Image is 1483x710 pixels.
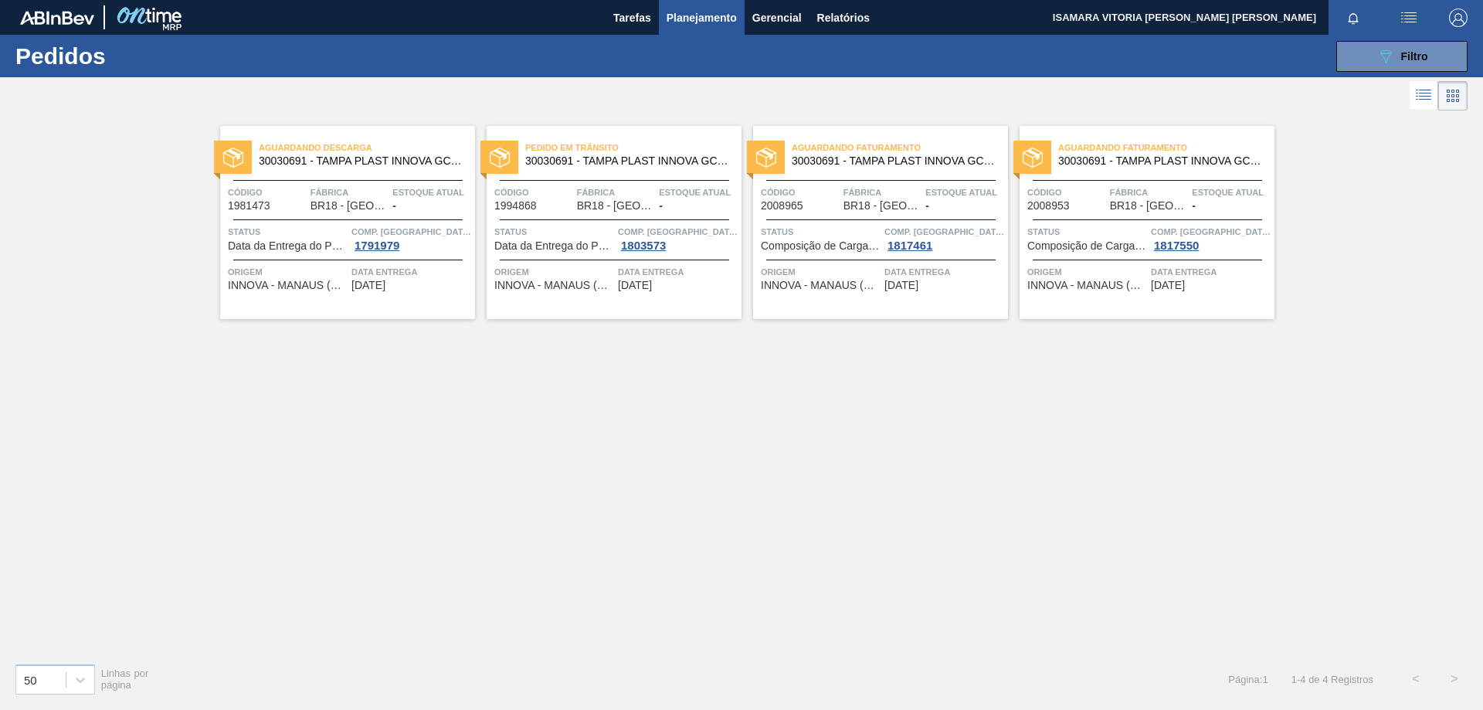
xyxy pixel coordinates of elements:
[659,200,663,212] span: -
[228,200,270,212] span: 1981473
[761,280,881,291] span: INNOVA - MANAUS (AM)
[1027,224,1147,239] span: Status
[1438,81,1468,110] div: Visão em Cards
[1023,148,1043,168] img: status
[618,224,738,252] a: Comp. [GEOGRAPHIC_DATA]1803573
[792,140,1008,155] span: Aguardando Faturamento
[494,200,537,212] span: 1994868
[613,8,651,27] span: Tarefas
[228,280,348,291] span: INNOVA - MANAUS (AM)
[1400,8,1418,27] img: userActions
[228,240,348,252] span: Data da Entrega do Pedido Atrasada
[843,200,921,212] span: BR18 - Pernambuco
[1291,674,1373,685] span: 1 - 4 de 4 Registros
[494,185,573,200] span: Código
[1008,126,1274,319] a: statusAguardando Faturamento30030691 - TAMPA PLAST INNOVA GCA ZERO NIV24Código2008953FábricaBR18 ...
[20,11,94,25] img: TNhmsLtSVTkK8tSr43FrP2fwEKptu5GPRR3wAAAABJRU5ErkJggg==
[228,264,348,280] span: Origem
[351,224,471,252] a: Comp. [GEOGRAPHIC_DATA]1791979
[1336,41,1468,72] button: Filtro
[259,155,463,167] span: 30030691 - TAMPA PLAST INNOVA GCA ZERO NIV24
[1151,239,1202,252] div: 1817550
[24,673,37,686] div: 50
[761,224,881,239] span: Status
[761,264,881,280] span: Origem
[618,280,652,291] span: 21/08/2025
[792,155,996,167] span: 30030691 - TAMPA PLAST INNOVA GCA ZERO NIV24
[351,224,471,239] span: Comp. Carga
[843,185,922,200] span: Fábrica
[392,200,396,212] span: -
[756,148,776,168] img: status
[490,148,510,168] img: status
[1151,280,1185,291] span: 21/10/2025
[1151,264,1271,280] span: Data entrega
[667,8,737,27] span: Planejamento
[1329,7,1378,29] button: Notificações
[884,224,1004,252] a: Comp. [GEOGRAPHIC_DATA]1817461
[1192,200,1196,212] span: -
[1058,140,1274,155] span: Aguardando Faturamento
[761,240,881,252] span: Composição de Carga Aceita
[1058,155,1262,167] span: 30030691 - TAMPA PLAST INNOVA GCA ZERO NIV24
[1192,185,1271,200] span: Estoque atual
[1110,185,1189,200] span: Fábrica
[259,140,475,155] span: Aguardando Descarga
[494,280,614,291] span: INNOVA - MANAUS (AM)
[1027,240,1147,252] span: Composição de Carga Aceita
[1401,50,1428,63] span: Filtro
[351,280,385,291] span: 16/08/2025
[925,200,929,212] span: -
[351,264,471,280] span: Data entrega
[884,239,935,252] div: 1817461
[884,224,1004,239] span: Comp. Carga
[351,239,402,252] div: 1791979
[494,240,614,252] span: Data da Entrega do Pedido Antecipada
[525,155,729,167] span: 30030691 - TAMPA PLAST INNOVA GCA ZERO NIV24
[1027,200,1070,212] span: 2008953
[618,264,738,280] span: Data entrega
[1396,660,1435,698] button: <
[761,185,840,200] span: Código
[1435,660,1474,698] button: >
[1410,81,1438,110] div: Visão em Lista
[209,126,475,319] a: statusAguardando Descarga30030691 - TAMPA PLAST INNOVA GCA ZERO NIV24Código1981473FábricaBR18 - [...
[475,126,741,319] a: statusPedido em Trânsito30030691 - TAMPA PLAST INNOVA GCA ZERO NIV24Código1994868FábricaBR18 - [G...
[925,185,1004,200] span: Estoque atual
[311,200,388,212] span: BR18 - Pernambuco
[884,264,1004,280] span: Data entrega
[1449,8,1468,27] img: Logout
[884,280,918,291] span: 05/10/2025
[752,8,802,27] span: Gerencial
[228,185,307,200] span: Código
[311,185,389,200] span: Fábrica
[1110,200,1187,212] span: BR18 - Pernambuco
[1228,674,1268,685] span: Página : 1
[494,264,614,280] span: Origem
[577,200,654,212] span: BR18 - Pernambuco
[618,224,738,239] span: Comp. Carga
[15,47,246,65] h1: Pedidos
[761,200,803,212] span: 2008965
[741,126,1008,319] a: statusAguardando Faturamento30030691 - TAMPA PLAST INNOVA GCA ZERO NIV24Código2008965FábricaBR18 ...
[101,668,149,691] span: Linhas por página
[525,140,741,155] span: Pedido em Trânsito
[577,185,656,200] span: Fábrica
[618,239,669,252] div: 1803573
[659,185,738,200] span: Estoque atual
[392,185,471,200] span: Estoque atual
[223,148,243,168] img: status
[494,224,614,239] span: Status
[1027,185,1106,200] span: Código
[228,224,348,239] span: Status
[1151,224,1271,252] a: Comp. [GEOGRAPHIC_DATA]1817550
[1027,280,1147,291] span: INNOVA - MANAUS (AM)
[1027,264,1147,280] span: Origem
[817,8,870,27] span: Relatórios
[1151,224,1271,239] span: Comp. Carga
